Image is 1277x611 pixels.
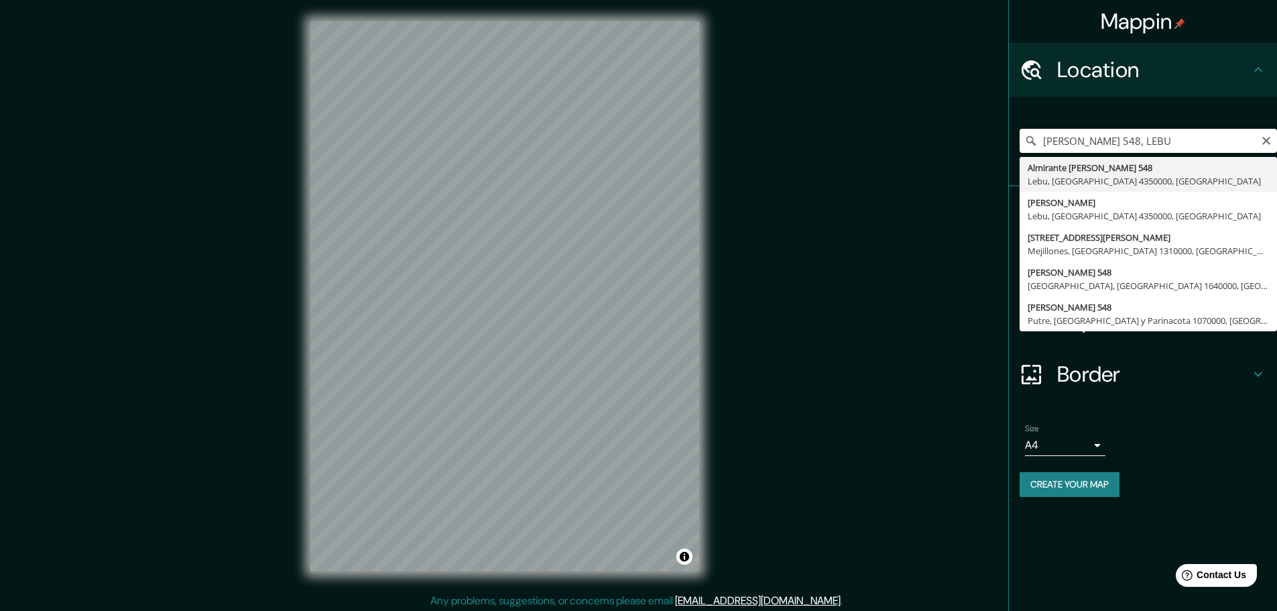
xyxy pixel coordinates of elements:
div: Mejillones, [GEOGRAPHIC_DATA] 1310000, [GEOGRAPHIC_DATA] [1028,244,1269,258]
div: . [843,593,845,609]
h4: Mappin [1101,8,1186,35]
div: . [845,593,847,609]
input: Pick your city or area [1020,129,1277,153]
div: Location [1009,43,1277,97]
h4: Location [1057,56,1250,83]
div: [PERSON_NAME] 548 [1028,300,1269,314]
div: Style [1009,240,1277,294]
img: pin-icon.png [1174,18,1185,29]
div: Pins [1009,186,1277,240]
div: Border [1009,347,1277,401]
label: Size [1025,423,1039,435]
button: Toggle attribution [676,549,692,565]
div: Almirante [PERSON_NAME] 548 [1028,161,1269,174]
div: [GEOGRAPHIC_DATA], [GEOGRAPHIC_DATA] 1640000, [GEOGRAPHIC_DATA] [1028,279,1269,292]
button: Create your map [1020,472,1119,497]
iframe: Help widget launcher [1158,559,1262,596]
p: Any problems, suggestions, or concerns please email . [430,593,843,609]
h4: Border [1057,361,1250,388]
canvas: Map [310,21,699,571]
div: [PERSON_NAME] [1028,196,1269,209]
div: Layout [1009,294,1277,347]
div: A4 [1025,435,1105,456]
div: Lebu, [GEOGRAPHIC_DATA] 4350000, [GEOGRAPHIC_DATA] [1028,174,1269,188]
h4: Layout [1057,307,1250,334]
div: Putre, [GEOGRAPHIC_DATA] y Parinacota 1070000, [GEOGRAPHIC_DATA] [1028,314,1269,327]
div: [PERSON_NAME] 548 [1028,266,1269,279]
a: [EMAIL_ADDRESS][DOMAIN_NAME] [675,594,841,608]
div: Lebu, [GEOGRAPHIC_DATA] 4350000, [GEOGRAPHIC_DATA] [1028,209,1269,223]
div: [STREET_ADDRESS][PERSON_NAME] [1028,231,1269,244]
button: Clear [1261,133,1272,146]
